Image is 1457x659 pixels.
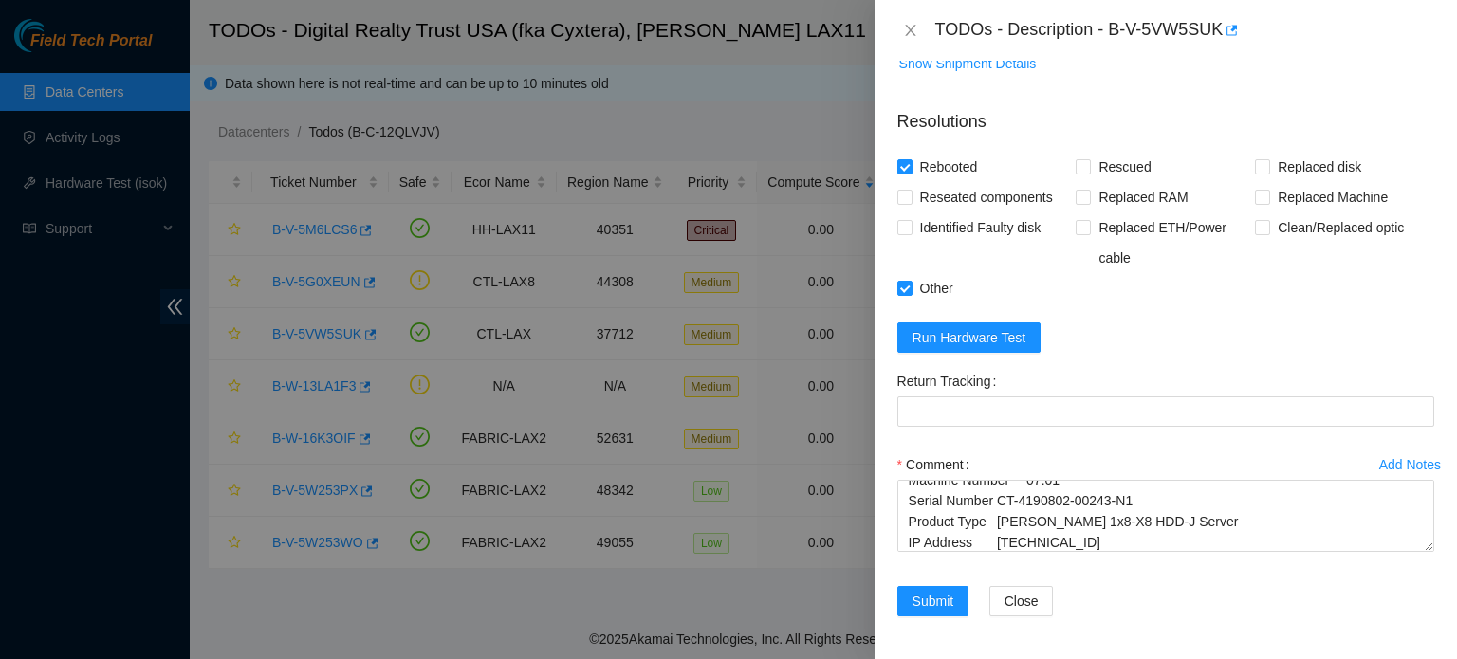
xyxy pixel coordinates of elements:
div: TODOs - Description - B-V-5VW5SUK [935,15,1434,46]
button: Show Shipment Details [898,48,1038,79]
button: Add Notes [1378,449,1442,480]
label: Return Tracking [897,366,1005,396]
button: Submit [897,586,969,616]
span: Submit [913,591,954,612]
span: Rebooted [913,152,986,182]
span: Close [1005,591,1039,612]
p: Resolutions [897,94,1434,135]
span: Identified Faulty disk [913,212,1049,243]
span: Replaced RAM [1091,182,1195,212]
span: Other [913,273,961,303]
span: Reseated components [913,182,1060,212]
span: Replaced disk [1270,152,1369,182]
span: Replaced Machine [1270,182,1395,212]
div: Add Notes [1379,458,1441,471]
span: Run Hardware Test [913,327,1026,348]
label: Comment [897,449,977,480]
textarea: Comment [897,480,1434,552]
input: Return Tracking [897,396,1434,427]
button: Close [989,586,1054,616]
span: Show Shipment Details [899,53,1037,74]
span: Clean/Replaced optic [1270,212,1411,243]
span: Replaced ETH/Power cable [1091,212,1255,273]
span: Rescued [1091,152,1158,182]
span: close [903,23,918,38]
button: Run Hardware Test [897,322,1042,353]
button: Close [897,22,924,40]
